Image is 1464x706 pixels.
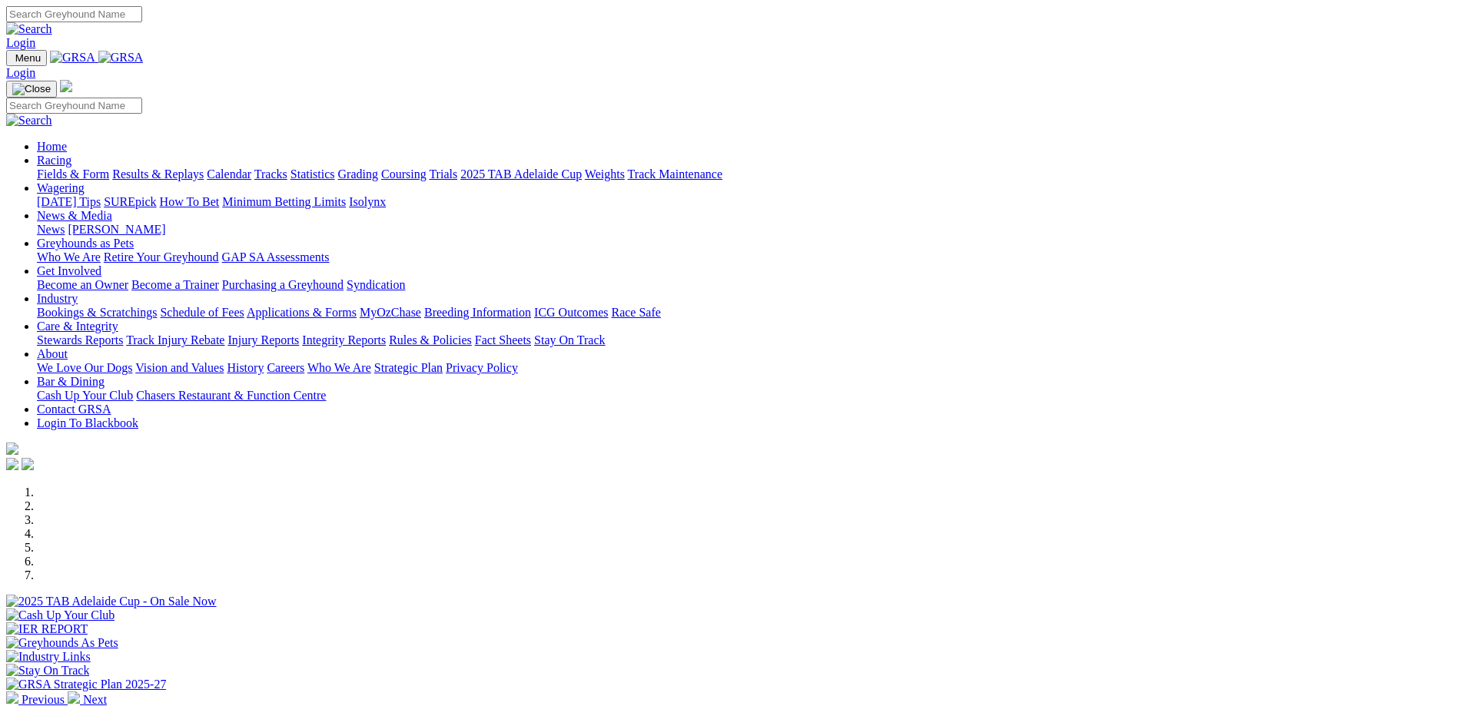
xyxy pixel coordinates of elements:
img: GRSA [50,51,95,65]
img: facebook.svg [6,458,18,470]
div: About [37,361,1458,375]
img: logo-grsa-white.png [60,80,72,92]
div: Wagering [37,195,1458,209]
a: Tracks [254,167,287,181]
button: Toggle navigation [6,50,47,66]
a: Coursing [381,167,427,181]
a: Rules & Policies [389,333,472,346]
a: Racing [37,154,71,167]
a: Chasers Restaurant & Function Centre [136,389,326,402]
a: Bookings & Scratchings [37,306,157,319]
img: GRSA Strategic Plan 2025-27 [6,678,166,691]
img: chevron-left-pager-white.svg [6,691,18,704]
input: Search [6,6,142,22]
img: logo-grsa-white.png [6,442,18,455]
a: Login To Blackbook [37,416,138,429]
a: Careers [267,361,304,374]
a: News & Media [37,209,112,222]
a: Integrity Reports [302,333,386,346]
a: 2025 TAB Adelaide Cup [460,167,582,181]
a: Greyhounds as Pets [37,237,134,250]
a: Who We Are [307,361,371,374]
a: GAP SA Assessments [222,250,330,264]
img: Industry Links [6,650,91,664]
a: Trials [429,167,457,181]
img: Cash Up Your Club [6,608,115,622]
a: Strategic Plan [374,361,443,374]
div: Greyhounds as Pets [37,250,1458,264]
a: How To Bet [160,195,220,208]
a: Retire Your Greyhound [104,250,219,264]
a: Privacy Policy [446,361,518,374]
a: Login [6,36,35,49]
a: Syndication [347,278,405,291]
a: We Love Our Dogs [37,361,132,374]
img: IER REPORT [6,622,88,636]
div: Care & Integrity [37,333,1458,347]
a: Schedule of Fees [160,306,244,319]
img: GRSA [98,51,144,65]
img: Greyhounds As Pets [6,636,118,650]
a: ICG Outcomes [534,306,608,319]
a: Fact Sheets [475,333,531,346]
a: Get Involved [37,264,101,277]
input: Search [6,98,142,114]
div: News & Media [37,223,1458,237]
div: Get Involved [37,278,1458,292]
a: Stay On Track [534,333,605,346]
a: Results & Replays [112,167,204,181]
img: twitter.svg [22,458,34,470]
a: Applications & Forms [247,306,357,319]
a: Race Safe [611,306,660,319]
a: [PERSON_NAME] [68,223,165,236]
a: Minimum Betting Limits [222,195,346,208]
a: Weights [585,167,625,181]
a: Isolynx [349,195,386,208]
a: SUREpick [104,195,156,208]
a: News [37,223,65,236]
a: Cash Up Your Club [37,389,133,402]
a: MyOzChase [360,306,421,319]
img: chevron-right-pager-white.svg [68,691,80,704]
a: Become a Trainer [131,278,219,291]
a: Stewards Reports [37,333,123,346]
a: Care & Integrity [37,320,118,333]
span: Next [83,693,107,706]
a: Bar & Dining [37,375,105,388]
a: Contact GRSA [37,403,111,416]
button: Toggle navigation [6,81,57,98]
span: Menu [15,52,41,64]
a: Wagering [37,181,85,194]
a: Purchasing a Greyhound [222,278,344,291]
a: Fields & Form [37,167,109,181]
a: Track Maintenance [628,167,722,181]
a: Track Injury Rebate [126,333,224,346]
img: 2025 TAB Adelaide Cup - On Sale Now [6,595,217,608]
div: Bar & Dining [37,389,1458,403]
a: Vision and Values [135,361,224,374]
a: Calendar [207,167,251,181]
span: Previous [22,693,65,706]
a: Statistics [290,167,335,181]
a: Grading [338,167,378,181]
a: Next [68,693,107,706]
a: Industry [37,292,78,305]
a: Breeding Information [424,306,531,319]
a: Injury Reports [227,333,299,346]
img: Search [6,114,52,128]
img: Search [6,22,52,36]
a: Previous [6,693,68,706]
img: Close [12,83,51,95]
a: About [37,347,68,360]
a: History [227,361,264,374]
a: Become an Owner [37,278,128,291]
img: Stay On Track [6,664,89,678]
div: Racing [37,167,1458,181]
a: [DATE] Tips [37,195,101,208]
a: Home [37,140,67,153]
a: Who We Are [37,250,101,264]
a: Login [6,66,35,79]
div: Industry [37,306,1458,320]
